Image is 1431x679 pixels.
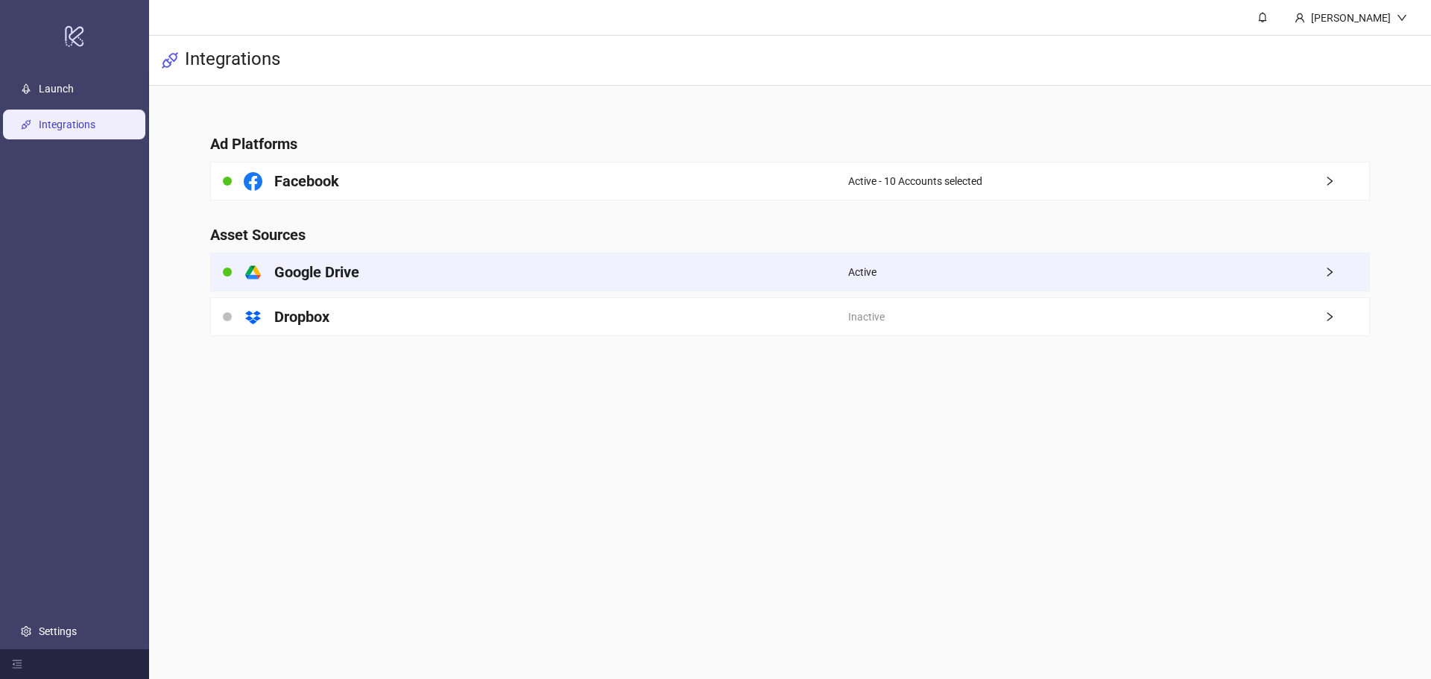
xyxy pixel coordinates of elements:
a: Integrations [39,119,95,130]
span: Inactive [848,309,885,325]
a: DropboxInactiveright [210,297,1370,336]
h4: Asset Sources [210,224,1370,245]
span: user [1295,13,1305,23]
span: right [1324,312,1369,322]
h4: Dropbox [274,306,329,327]
h4: Ad Platforms [210,133,1370,154]
span: down [1397,13,1407,23]
a: Launch [39,83,74,95]
span: menu-fold [12,659,22,669]
h4: Facebook [274,171,339,192]
h3: Integrations [185,48,280,73]
span: bell [1257,12,1268,22]
a: FacebookActive - 10 Accounts selectedright [210,162,1370,200]
a: Settings [39,625,77,637]
span: Active - 10 Accounts selected [848,173,982,189]
div: [PERSON_NAME] [1305,10,1397,26]
a: Google DriveActiveright [210,253,1370,291]
h4: Google Drive [274,262,359,282]
span: Active [848,264,876,280]
span: right [1324,267,1369,277]
span: api [161,51,179,69]
span: right [1324,176,1369,186]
